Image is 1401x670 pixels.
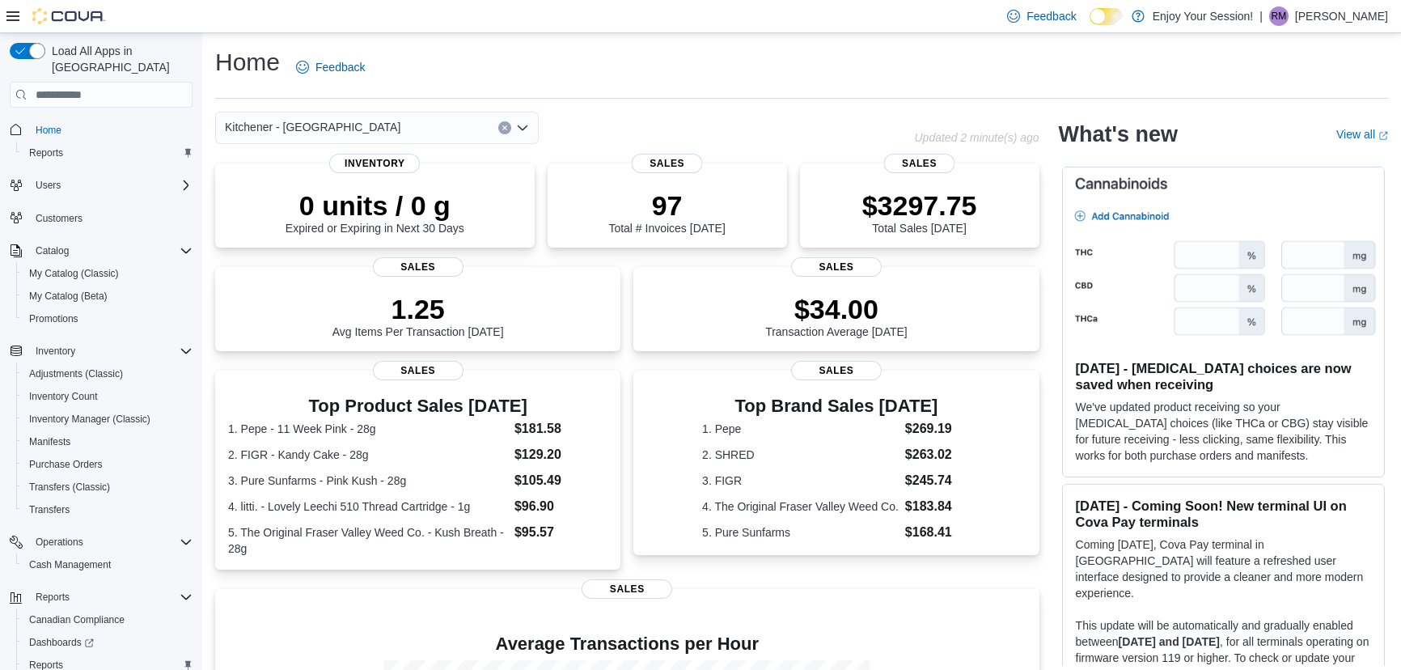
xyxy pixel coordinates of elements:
[32,8,105,24] img: Cova
[1026,8,1076,24] span: Feedback
[514,419,607,439] dd: $181.58
[29,435,70,448] span: Manifests
[29,636,94,649] span: Dashboards
[23,143,70,163] a: Reports
[29,587,76,607] button: Reports
[3,240,199,262] button: Catalog
[23,432,77,452] a: Manifests
[1076,360,1371,392] h3: [DATE] - [MEDICAL_DATA] choices are now saved when receiving
[1059,121,1178,147] h2: What's new
[29,558,111,571] span: Cash Management
[702,396,971,416] h3: Top Brand Sales [DATE]
[3,117,199,141] button: Home
[3,531,199,553] button: Operations
[16,307,199,330] button: Promotions
[23,309,85,329] a: Promotions
[23,633,193,652] span: Dashboards
[23,477,116,497] a: Transfers (Classic)
[3,174,199,197] button: Users
[36,536,83,549] span: Operations
[29,119,193,139] span: Home
[290,51,371,83] a: Feedback
[16,385,199,408] button: Inventory Count
[702,498,899,515] dt: 4. The Original Fraser Valley Weed Co.
[16,498,199,521] button: Transfers
[1336,128,1388,141] a: View allExternal link
[3,586,199,609] button: Reports
[29,390,98,403] span: Inventory Count
[23,500,193,519] span: Transfers
[905,471,971,490] dd: $245.74
[215,46,280,78] h1: Home
[631,154,703,173] span: Sales
[315,59,365,75] span: Feedback
[29,312,78,325] span: Promotions
[228,447,508,463] dt: 2. FIGR - Kandy Cake - 28g
[23,264,125,283] a: My Catalog (Classic)
[29,208,193,228] span: Customers
[862,189,977,222] p: $3297.75
[29,367,123,380] span: Adjustments (Classic)
[36,124,61,137] span: Home
[914,131,1039,144] p: Updated 2 minute(s) ago
[23,387,104,406] a: Inventory Count
[23,286,193,306] span: My Catalog (Beta)
[36,244,69,257] span: Catalog
[1378,131,1388,141] svg: External link
[498,121,511,134] button: Clear input
[905,445,971,464] dd: $263.02
[791,361,882,380] span: Sales
[16,363,199,385] button: Adjustments (Classic)
[862,189,977,235] div: Total Sales [DATE]
[29,241,75,261] button: Catalog
[765,293,908,325] p: $34.00
[514,445,607,464] dd: $129.20
[286,189,464,222] p: 0 units / 0 g
[332,293,504,338] div: Avg Items Per Transaction [DATE]
[608,189,725,235] div: Total # Invoices [DATE]
[23,555,117,575] a: Cash Management
[905,523,971,542] dd: $168.41
[514,497,607,516] dd: $96.90
[23,409,157,429] a: Inventory Manager (Classic)
[23,286,114,306] a: My Catalog (Beta)
[23,477,193,497] span: Transfers (Classic)
[23,455,193,474] span: Purchase Orders
[1295,6,1388,26] p: [PERSON_NAME]
[23,364,129,384] a: Adjustments (Classic)
[16,408,199,430] button: Inventory Manager (Classic)
[36,591,70,604] span: Reports
[29,341,193,361] span: Inventory
[16,553,199,576] button: Cash Management
[1269,6,1289,26] div: Rahil Mansuri
[29,532,90,552] button: Operations
[228,396,607,416] h3: Top Product Sales [DATE]
[23,432,193,452] span: Manifests
[29,121,68,140] a: Home
[702,421,899,437] dt: 1. Pepe
[23,500,76,519] a: Transfers
[225,117,400,137] span: Kitchener - [GEOGRAPHIC_DATA]
[45,43,193,75] span: Load All Apps in [GEOGRAPHIC_DATA]
[582,579,672,599] span: Sales
[23,364,193,384] span: Adjustments (Classic)
[29,532,193,552] span: Operations
[29,290,108,303] span: My Catalog (Beta)
[16,453,199,476] button: Purchase Orders
[373,361,463,380] span: Sales
[514,471,607,490] dd: $105.49
[905,497,971,516] dd: $183.84
[228,524,508,557] dt: 5. The Original Fraser Valley Weed Co. - Kush Breath - 28g
[16,262,199,285] button: My Catalog (Classic)
[286,189,464,235] div: Expired or Expiring in Next 30 Days
[23,309,193,329] span: Promotions
[514,523,607,542] dd: $95.57
[373,257,463,277] span: Sales
[1090,25,1090,26] span: Dark Mode
[29,176,67,195] button: Users
[29,146,63,159] span: Reports
[36,345,75,358] span: Inventory
[228,634,1026,654] h4: Average Transactions per Hour
[23,610,131,630] a: Canadian Compliance
[29,176,193,195] span: Users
